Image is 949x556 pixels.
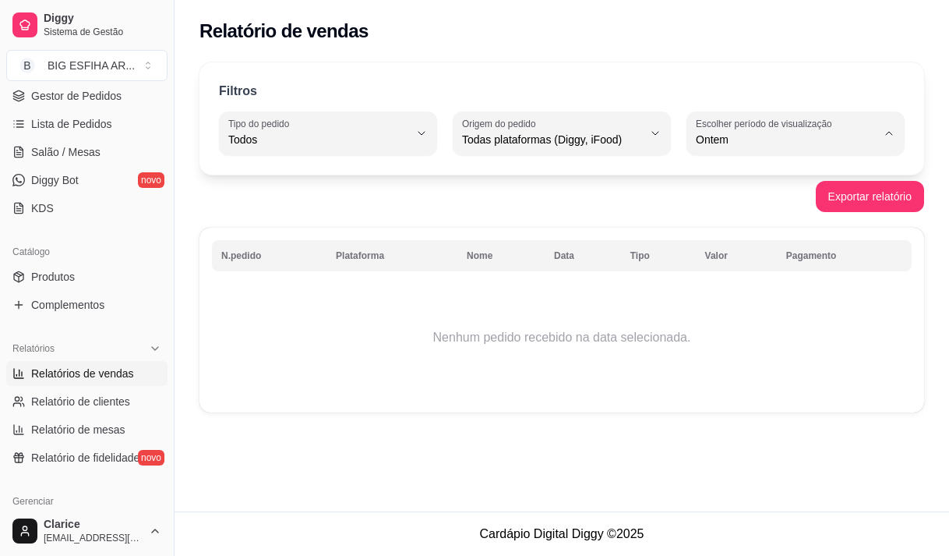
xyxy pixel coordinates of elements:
[31,200,54,216] span: KDS
[219,82,257,101] p: Filtros
[696,132,877,147] span: Ontem
[6,489,168,514] div: Gerenciar
[44,532,143,544] span: [EMAIL_ADDRESS][DOMAIN_NAME]
[19,58,35,73] span: B
[6,239,168,264] div: Catálogo
[31,88,122,104] span: Gestor de Pedidos
[31,144,101,160] span: Salão / Mesas
[31,116,112,132] span: Lista de Pedidos
[12,342,55,355] span: Relatórios
[48,58,135,73] div: BIG ESFIHA AR ...
[199,19,369,44] h2: Relatório de vendas
[31,269,75,285] span: Produtos
[44,518,143,532] span: Clarice
[462,132,643,147] span: Todas plataformas (Diggy, iFood)
[31,450,139,466] span: Relatório de fidelidade
[31,172,79,188] span: Diggy Bot
[228,132,409,147] span: Todos
[44,12,161,26] span: Diggy
[545,240,621,271] th: Data
[621,240,696,271] th: Tipo
[457,240,545,271] th: Nome
[326,240,457,271] th: Plataforma
[212,240,326,271] th: N.pedido
[31,297,104,313] span: Complementos
[228,117,295,130] label: Tipo do pedido
[175,512,949,556] footer: Cardápio Digital Diggy © 2025
[6,50,168,81] button: Select a team
[696,117,837,130] label: Escolher período de visualização
[31,394,130,409] span: Relatório de clientes
[31,366,134,381] span: Relatórios de vendas
[31,422,125,437] span: Relatório de mesas
[462,117,541,130] label: Origem do pedido
[44,26,161,38] span: Sistema de Gestão
[212,275,912,400] td: Nenhum pedido recebido na data selecionada.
